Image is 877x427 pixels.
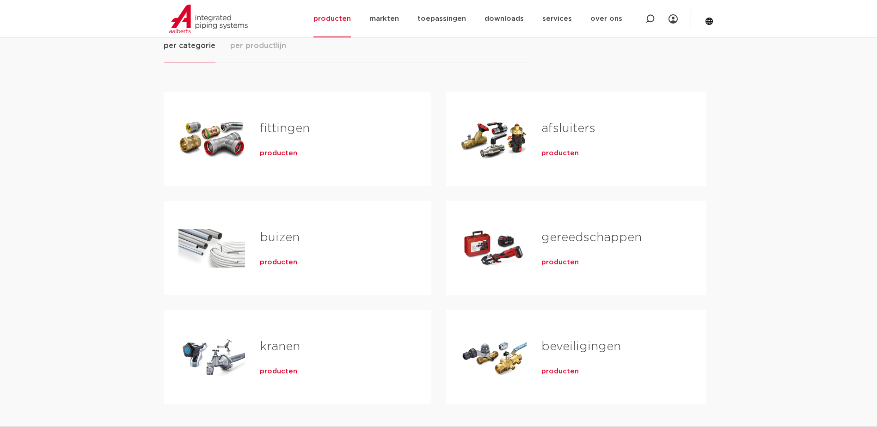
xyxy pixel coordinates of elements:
span: per categorie [164,40,215,51]
span: per productlijn [230,40,286,51]
a: afsluiters [541,122,595,134]
a: buizen [260,232,300,244]
a: producten [260,367,297,376]
a: producten [260,258,297,267]
a: producten [260,149,297,158]
a: kranen [260,341,300,353]
a: producten [541,149,579,158]
a: fittingen [260,122,310,134]
a: producten [541,367,579,376]
a: producten [541,258,579,267]
a: gereedschappen [541,232,642,244]
div: Tabs. Open items met enter of spatie, sluit af met escape en navigeer met de pijltoetsen. [164,40,714,419]
a: beveiligingen [541,341,621,353]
